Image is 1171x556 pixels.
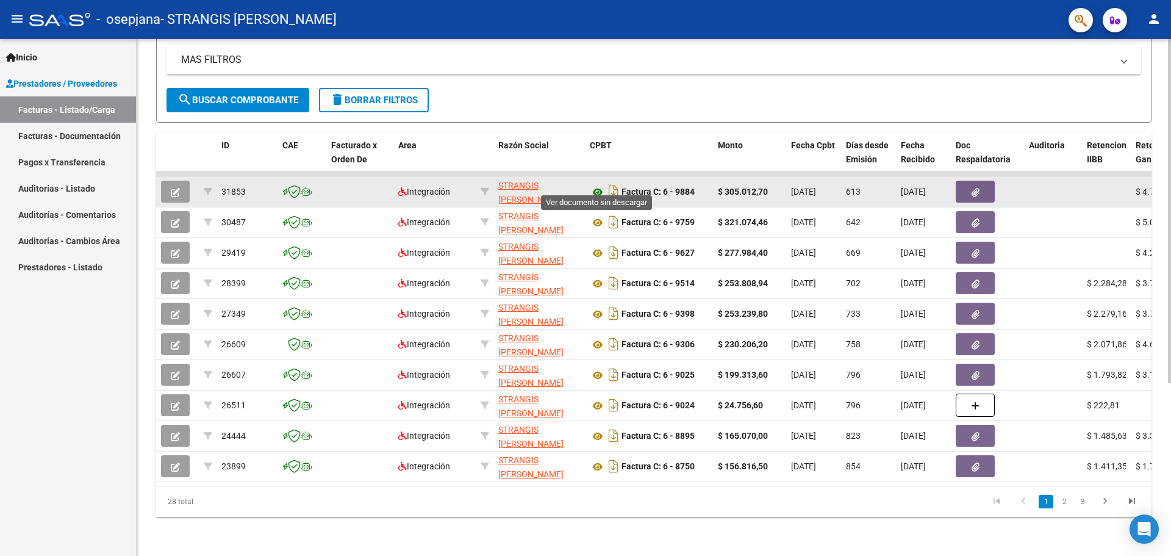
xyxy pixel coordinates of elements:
[498,331,580,357] div: 20145971102
[846,309,861,319] span: 733
[901,461,926,471] span: [DATE]
[621,187,695,197] strong: Factura C: 6 - 9884
[498,140,549,150] span: Razón Social
[713,132,786,186] datatable-header-cell: Monto
[498,272,564,296] span: STRANGIS [PERSON_NAME]
[718,248,768,258] strong: $ 277.984,40
[846,370,861,380] span: 796
[786,132,841,186] datatable-header-cell: Fecha Cpbt
[901,248,926,258] span: [DATE]
[1087,278,1127,288] span: $ 2.284,28
[606,365,621,385] i: Descargar documento
[498,392,580,418] div: 20145971102
[498,240,580,265] div: 20145971102
[585,132,713,186] datatable-header-cell: CPBT
[901,278,926,288] span: [DATE]
[398,140,417,150] span: Area
[606,457,621,476] i: Descargar documento
[606,182,621,201] i: Descargar documento
[498,209,580,235] div: 20145971102
[621,370,695,380] strong: Factura C: 6 - 9025
[901,187,926,197] span: [DATE]
[621,218,695,228] strong: Factura C: 6 - 9759
[791,187,816,197] span: [DATE]
[718,217,768,227] strong: $ 321.074,46
[498,179,580,204] div: 20145971102
[498,211,564,235] span: STRANGIS [PERSON_NAME]
[221,370,246,380] span: 26607
[718,339,768,349] strong: $ 230.206,20
[791,339,816,349] span: [DATE]
[498,394,564,418] span: STRANGIS [PERSON_NAME]
[398,217,450,227] span: Integración
[791,370,816,380] span: [DATE]
[398,400,450,410] span: Integración
[718,187,768,197] strong: $ 305.012,70
[791,278,816,288] span: [DATE]
[278,132,326,186] datatable-header-cell: CAE
[1029,140,1065,150] span: Auditoria
[1087,140,1126,164] span: Retencion IIBB
[846,278,861,288] span: 702
[160,6,337,33] span: - STRANGIS [PERSON_NAME]
[791,400,816,410] span: [DATE]
[398,370,450,380] span: Integración
[156,486,353,517] div: 28 total
[1087,309,1127,319] span: $ 2.279,16
[6,77,117,90] span: Prestadores / Proveedores
[1039,495,1053,508] a: 1
[606,273,621,293] i: Descargar documento
[901,217,926,227] span: [DATE]
[1130,514,1159,544] div: Open Intercom Messenger
[846,140,889,164] span: Días desde Emisión
[221,431,246,441] span: 24444
[791,217,816,227] span: [DATE]
[330,92,345,107] mat-icon: delete
[846,248,861,258] span: 669
[1073,491,1092,512] li: page 3
[398,431,450,441] span: Integración
[846,461,861,471] span: 854
[718,309,768,319] strong: $ 253.239,80
[1087,461,1127,471] span: $ 1.411,35
[221,278,246,288] span: 28399
[319,88,429,112] button: Borrar Filtros
[221,400,246,410] span: 26511
[606,395,621,415] i: Descargar documento
[498,425,564,449] span: STRANGIS [PERSON_NAME]
[901,400,926,410] span: [DATE]
[621,279,695,289] strong: Factura C: 6 - 9514
[1147,12,1161,26] mat-icon: person
[221,339,246,349] span: 26609
[1087,370,1127,380] span: $ 1.793,82
[846,339,861,349] span: 758
[221,140,229,150] span: ID
[1120,495,1144,508] a: go to last page
[901,309,926,319] span: [DATE]
[221,217,246,227] span: 30487
[718,140,743,150] span: Monto
[621,462,695,472] strong: Factura C: 6 - 8750
[221,461,246,471] span: 23899
[498,453,580,479] div: 20145971102
[1087,400,1120,410] span: $ 222,81
[901,339,926,349] span: [DATE]
[1037,491,1055,512] li: page 1
[498,455,564,479] span: STRANGIS [PERSON_NAME]
[841,132,896,186] datatable-header-cell: Días desde Emisión
[498,303,564,327] span: STRANGIS [PERSON_NAME]
[493,132,585,186] datatable-header-cell: Razón Social
[590,140,612,150] span: CPBT
[498,181,564,204] span: STRANGIS [PERSON_NAME]
[718,278,768,288] strong: $ 253.808,94
[393,132,476,186] datatable-header-cell: Area
[606,304,621,323] i: Descargar documento
[621,248,695,258] strong: Factura C: 6 - 9627
[167,88,309,112] button: Buscar Comprobante
[791,140,835,150] span: Fecha Cpbt
[1057,495,1072,508] a: 2
[398,278,450,288] span: Integración
[901,431,926,441] span: [DATE]
[10,12,24,26] mat-icon: menu
[1024,132,1082,186] datatable-header-cell: Auditoria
